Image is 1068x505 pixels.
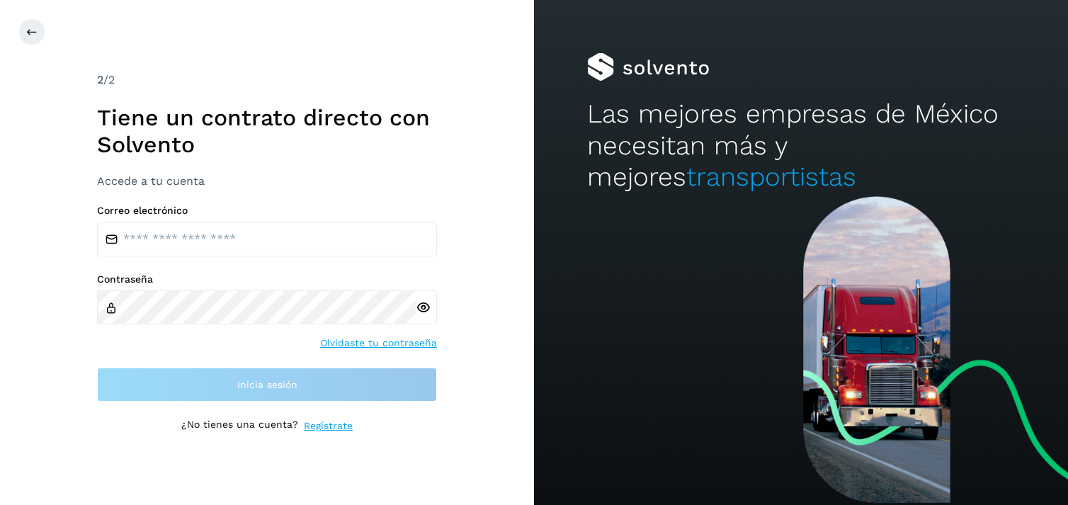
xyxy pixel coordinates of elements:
label: Correo electrónico [97,205,437,217]
span: Inicia sesión [237,380,297,390]
h1: Tiene un contrato directo con Solvento [97,104,437,159]
span: transportistas [686,161,856,192]
button: Inicia sesión [97,368,437,402]
span: 2 [97,73,103,86]
p: ¿No tienes una cuenta? [181,419,298,433]
label: Contraseña [97,273,437,285]
h3: Accede a tu cuenta [97,174,437,188]
h2: Las mejores empresas de México necesitan más y mejores [587,98,1014,193]
div: /2 [97,72,437,89]
a: Olvidaste tu contraseña [320,336,437,351]
a: Regístrate [304,419,353,433]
